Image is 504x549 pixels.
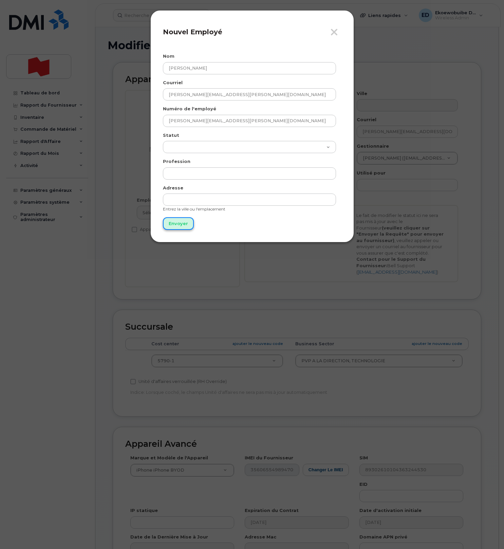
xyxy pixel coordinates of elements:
[163,158,190,165] label: Profession
[163,28,341,36] h4: Nouvel Employé
[163,185,183,191] label: Adresse
[163,106,216,112] label: Numéro de l'employé
[163,53,174,59] label: Nom
[163,217,194,230] input: Envoyer
[163,79,183,86] label: Courriel
[163,132,179,139] label: Statut
[163,206,225,212] small: Entrez la ville ou l'emplacement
